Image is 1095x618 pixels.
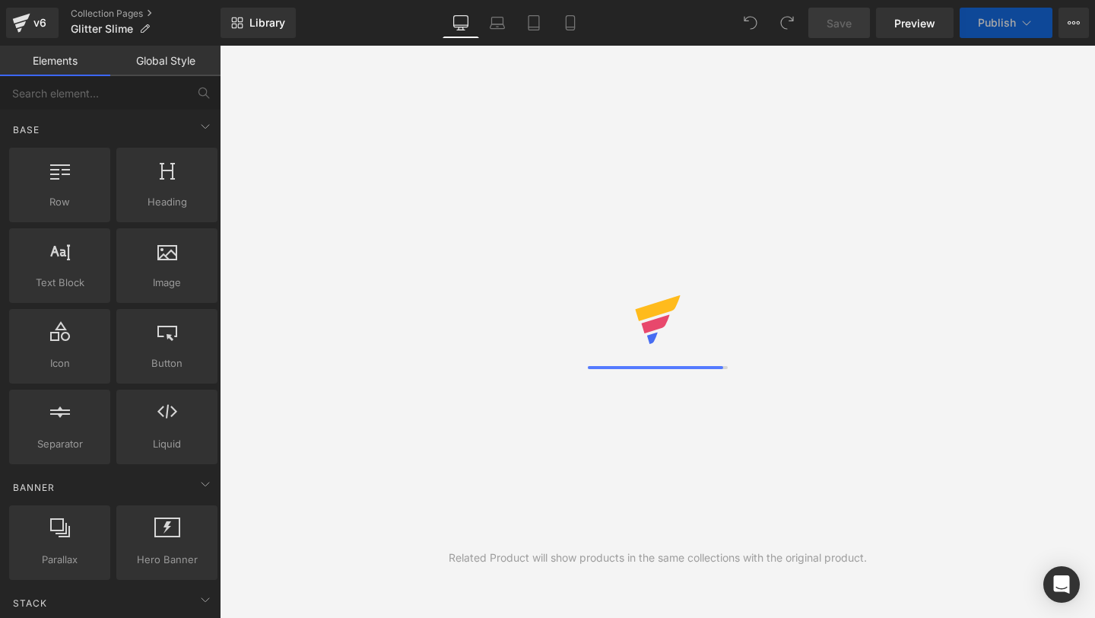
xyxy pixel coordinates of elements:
[1058,8,1089,38] button: More
[772,8,802,38] button: Redo
[121,194,213,210] span: Heading
[121,355,213,371] span: Button
[249,16,285,30] span: Library
[827,15,852,31] span: Save
[876,8,954,38] a: Preview
[71,23,133,35] span: Glitter Slime
[110,46,221,76] a: Global Style
[894,15,935,31] span: Preview
[735,8,766,38] button: Undo
[6,8,59,38] a: v6
[552,8,589,38] a: Mobile
[30,13,49,33] div: v6
[11,480,56,495] span: Banner
[443,8,479,38] a: Desktop
[221,8,296,38] a: New Library
[14,194,106,210] span: Row
[14,552,106,568] span: Parallax
[121,552,213,568] span: Hero Banner
[960,8,1052,38] button: Publish
[121,436,213,452] span: Liquid
[479,8,516,38] a: Laptop
[1043,566,1080,603] div: Open Intercom Messenger
[516,8,552,38] a: Tablet
[14,275,106,291] span: Text Block
[11,123,41,137] span: Base
[121,275,213,291] span: Image
[11,596,49,610] span: Stack
[978,17,1016,29] span: Publish
[449,550,867,566] div: Related Product will show products in the same collections with the original product.
[14,436,106,452] span: Separator
[71,8,221,20] a: Collection Pages
[14,355,106,371] span: Icon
